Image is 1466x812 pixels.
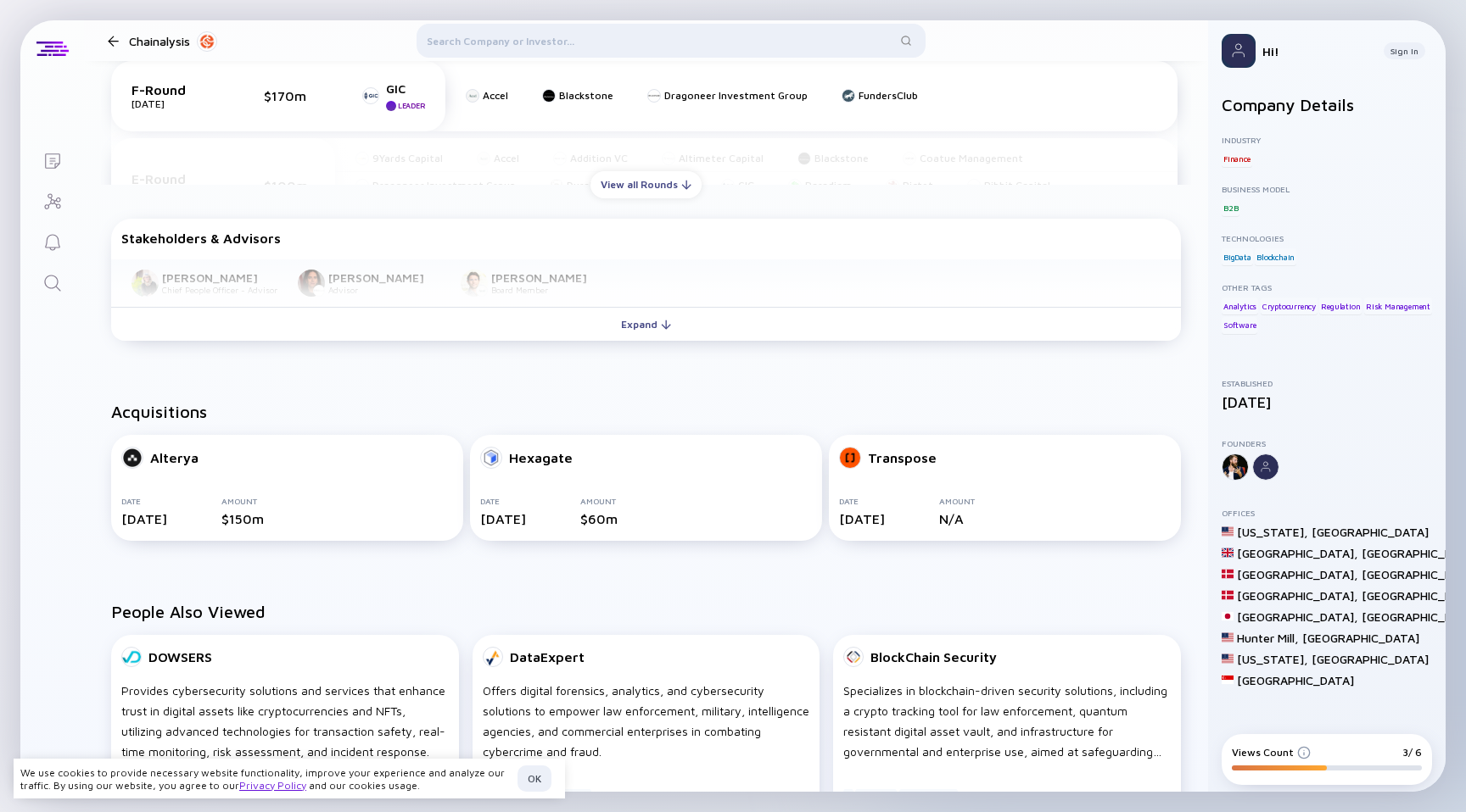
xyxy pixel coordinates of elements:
div: Cryptocurrency [1261,298,1318,314]
div: [DATE] [480,511,526,526]
img: Japan Flag [1222,610,1234,622]
div: Expand [611,311,681,337]
div: [US_STATE] , [1237,525,1308,539]
a: Hexagate [480,447,573,469]
div: Accel [483,89,508,102]
div: We use cookies to provide necessary website functionality, improve your experience and analyze ou... [20,766,511,792]
img: Profile Picture [1222,34,1256,68]
div: Amount [221,496,264,506]
div: GIC [386,81,425,96]
a: Dragoneer Investment Group [647,89,808,102]
div: BigData [1222,248,1253,265]
div: IT [843,789,853,806]
div: Hi! [1262,44,1370,58]
div: DataExpert [510,649,585,665]
img: Denmark Flag [1222,568,1234,580]
div: Established [1222,378,1432,388]
div: [US_STATE] , [1237,652,1308,666]
div: $ 150m [221,511,264,526]
div: [GEOGRAPHIC_DATA] [1312,652,1429,666]
div: Date [839,496,885,506]
div: Analytics [1222,298,1258,314]
div: [GEOGRAPHIC_DATA] , [1237,546,1358,560]
a: Lists [20,139,84,180]
div: Regulation [1319,298,1362,314]
div: Stakeholders & Advisors [121,231,1171,246]
img: United States Flag [1222,653,1234,665]
div: Blockchain [855,789,897,806]
div: $ 60m [580,511,618,526]
div: Industry [1222,135,1432,145]
div: N/A [939,511,975,526]
div: Hunter Mill , [1237,631,1299,645]
div: [GEOGRAPHIC_DATA] , [1237,609,1358,624]
div: Dragoneer Investment Group [664,89,808,102]
div: Amount [580,496,618,506]
div: Provides cybersecurity solutions and services that enhance trust in digital assets like cryptocur... [121,681,449,762]
div: [GEOGRAPHIC_DATA] , [1237,588,1358,603]
div: [GEOGRAPHIC_DATA] [1237,673,1354,687]
a: Investor Map [20,180,84,220]
div: B2B [1222,199,1239,216]
div: Blackstone [559,89,613,102]
button: OK [518,765,551,792]
div: Date [480,496,526,506]
a: GICLeader [362,81,425,111]
a: Alterya [121,447,199,469]
a: Reminders [20,220,84,261]
div: Offices [1222,508,1432,518]
div: Specializes in blockchain-driven security solutions, including a crypto tracking tool for law enf... [843,681,1171,762]
a: Search [20,261,84,302]
div: Fraud Detection [899,789,958,806]
img: Singapore Flag [1222,674,1234,686]
div: Technologies [1222,233,1432,243]
div: Views Count [1232,746,1311,759]
div: Risk Management [1364,298,1432,314]
div: Offers digital forensics, analytics, and cybersecurity solutions to empower law enforcement, mili... [483,681,810,762]
a: Privacy Policy [239,779,306,792]
h2: Company Details [1222,95,1432,114]
div: Finance [1222,150,1252,167]
div: Blockchain [1255,248,1296,265]
button: Expand [111,307,1181,341]
div: BlockChain Security [870,649,997,665]
div: Amount [939,496,975,506]
img: United States Flag [1222,526,1234,537]
h2: Acquisitions [111,402,1181,421]
a: Blackstone [542,89,613,102]
div: Date [121,496,167,506]
button: Sign In [1384,42,1425,59]
div: Founders [1222,438,1432,448]
a: Transpose [839,447,937,469]
div: [DATE] [839,511,885,526]
div: $170m [264,88,315,103]
div: [GEOGRAPHIC_DATA] [1312,525,1429,539]
img: Denmark Flag [1222,589,1234,601]
div: [GEOGRAPHIC_DATA] [1302,631,1419,645]
img: United Kingdom Flag [1222,547,1234,559]
div: [DATE] [121,511,167,526]
h2: People Also Viewed [111,602,1181,621]
button: View all Rounds [590,171,702,198]
div: Software [1222,317,1257,334]
div: Other Tags [1222,282,1432,292]
div: [DATE] [131,97,216,110]
a: Accel [466,89,508,102]
div: [DATE] [1222,393,1432,411]
div: 3/ 6 [1402,746,1422,759]
div: [GEOGRAPHIC_DATA] , [1237,567,1358,581]
div: Business Model [1222,184,1432,194]
div: F-Round [131,82,216,97]
img: United States Flag [1222,631,1234,643]
div: Chainalysis [129,31,217,52]
div: FundersClub [859,89,918,102]
a: FundersClub [842,89,918,102]
div: DOWSERS [148,649,212,665]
